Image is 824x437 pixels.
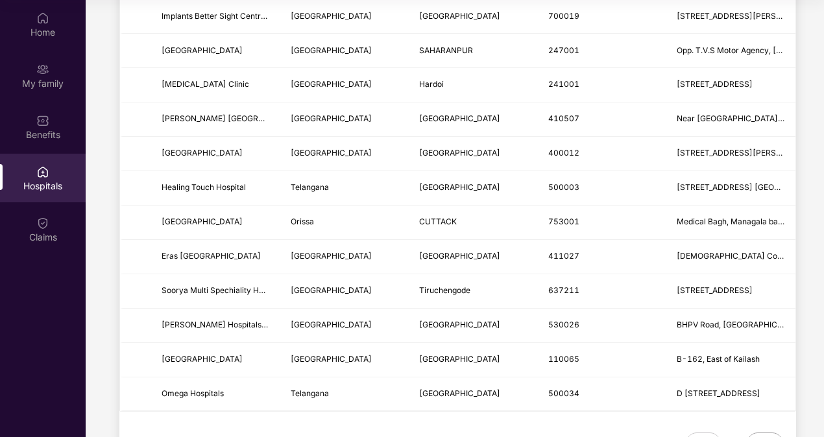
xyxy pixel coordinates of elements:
[677,388,760,398] span: D [STREET_ADDRESS]
[548,45,579,55] span: 247001
[280,377,409,412] td: Telangana
[409,309,538,343] td: Visakhapatnam
[548,354,579,364] span: 110065
[280,171,409,206] td: Telangana
[162,182,246,192] span: Healing Touch Hospital
[666,206,795,240] td: Medical Bagh, Managala bagh,Scb Medical
[36,165,49,178] img: svg+xml;base64,PHN2ZyBpZD0iSG9zcGl0YWxzIiB4bWxucz0iaHR0cDovL3d3dy53My5vcmcvMjAwMC9zdmciIHdpZHRoPS...
[280,102,409,137] td: Maharashtra
[409,377,538,412] td: Hyderabad
[666,309,795,343] td: BHPV Road, NH-5, Old Gajuwaka.
[409,274,538,309] td: Tiruchengode
[419,45,473,55] span: SAHARANPUR
[419,217,457,226] span: CUTTACK
[162,148,243,158] span: [GEOGRAPHIC_DATA]
[419,79,444,89] span: Hardoi
[36,217,49,230] img: svg+xml;base64,PHN2ZyBpZD0iQ2xhaW0iIHhtbG5zPSJodHRwOi8vd3d3LnczLm9yZy8yMDAwL3N2ZyIgd2lkdGg9IjIwIi...
[291,11,372,21] span: [GEOGRAPHIC_DATA]
[291,285,372,295] span: [GEOGRAPHIC_DATA]
[291,182,329,192] span: Telangana
[419,182,500,192] span: [GEOGRAPHIC_DATA]
[162,45,243,55] span: [GEOGRAPHIC_DATA]
[419,251,500,261] span: [GEOGRAPHIC_DATA]
[419,320,500,329] span: [GEOGRAPHIC_DATA]
[409,137,538,171] td: MUMBAI
[548,148,579,158] span: 400012
[151,34,280,68] td: Marshal Health Care Center
[280,274,409,309] td: Tamil Nadu
[151,309,280,343] td: Latha Hospitals Pvt Ltd.
[280,240,409,274] td: Maharashtra
[666,377,795,412] td: D No. 8-2-293/82/L/276A, MLA Colony, Road No. 12, Opp to TRS Building, Banjarahills
[162,251,261,261] span: Eras [GEOGRAPHIC_DATA]
[151,171,280,206] td: Healing Touch Hospital
[409,171,538,206] td: Secunderabad
[162,354,243,364] span: [GEOGRAPHIC_DATA]
[666,240,795,274] td: Ganesham Commercial A Building 1St ,3Rd ,&4Th Floor, Near Goving Yashada Chowk ,Brt Link Road , Pimp
[162,79,249,89] span: [MEDICAL_DATA] Clinic
[419,388,500,398] span: [GEOGRAPHIC_DATA]
[151,102,280,137] td: Attharva Accident Hospital
[409,102,538,137] td: PUNE
[419,354,500,364] span: [GEOGRAPHIC_DATA]
[548,182,579,192] span: 500003
[419,11,500,21] span: [GEOGRAPHIC_DATA]
[162,217,243,226] span: [GEOGRAPHIC_DATA]
[409,34,538,68] td: SAHARANPUR
[151,240,280,274] td: Eras Bharti Hospital
[280,34,409,68] td: Uttar Pradesh
[291,251,372,261] span: [GEOGRAPHIC_DATA]
[666,343,795,377] td: B-162, East of Kailash
[677,79,753,89] span: [STREET_ADDRESS]
[409,206,538,240] td: CUTTACK
[409,240,538,274] td: PUNE
[151,206,280,240] td: Hope hospital
[280,309,409,343] td: Andhra Pradesh
[151,343,280,377] td: Eden Hospital
[666,102,795,137] td: Near Nutan Maharashtra Engineering College, Chakan Road, Talegaon Dabhade
[666,68,795,102] td: 442/2, LUCKNOW ROAD, HARDOI
[548,388,579,398] span: 500034
[548,285,579,295] span: 637211
[409,68,538,102] td: Hardoi
[548,320,579,329] span: 530026
[291,354,372,364] span: [GEOGRAPHIC_DATA]
[677,354,760,364] span: B-162, East of Kailash
[36,63,49,76] img: svg+xml;base64,PHN2ZyB3aWR0aD0iMjAiIGhlaWdodD0iMjAiIHZpZXdCb3g9IjAgMCAyMCAyMCIgZmlsbD0ibm9uZSIgeG...
[291,45,372,55] span: [GEOGRAPHIC_DATA]
[162,320,291,329] span: [PERSON_NAME] Hospitals Pvt Ltd.
[280,206,409,240] td: Orissa
[677,285,753,295] span: [STREET_ADDRESS]
[409,343,538,377] td: NEW DELHI
[151,377,280,412] td: Omega Hospitals
[162,285,357,295] span: Soorya Multi Spechiality Hospitals (N10487/AWSP/I)
[419,148,500,158] span: [GEOGRAPHIC_DATA]
[666,171,795,206] td: 8-1-9, Market Street, Opp. Clock Tower
[162,11,293,21] span: Implants Better Sight Centre Pvt Ltd
[151,137,280,171] td: Gleneagles Hospital
[548,217,579,226] span: 753001
[151,68,280,102] td: Fractures Clinic
[162,388,224,398] span: Omega Hospitals
[291,113,372,123] span: [GEOGRAPHIC_DATA]
[419,113,500,123] span: [GEOGRAPHIC_DATA]
[291,148,372,158] span: [GEOGRAPHIC_DATA]
[291,217,314,226] span: Orissa
[666,34,795,68] td: Opp. T.V.S Motor Agency, Link Road, Saharanpur
[677,11,817,21] span: [STREET_ADDRESS][PERSON_NAME]
[291,388,329,398] span: Telangana
[280,68,409,102] td: Uttar Pradesh
[36,114,49,127] img: svg+xml;base64,PHN2ZyBpZD0iQmVuZWZpdHMiIHhtbG5zPSJodHRwOi8vd3d3LnczLm9yZy8yMDAwL3N2ZyIgd2lkdGg9Ij...
[291,79,372,89] span: [GEOGRAPHIC_DATA]
[666,274,795,309] td: 164, Bungalow Street, Erode Road, Tiruchengode
[666,137,795,171] td: 35, Dr Ernest Borges road, Opp. Shirodkar high School, Parel
[419,285,470,295] span: Tiruchengode
[280,137,409,171] td: Maharashtra
[162,113,309,123] span: [PERSON_NAME] [GEOGRAPHIC_DATA]
[548,251,579,261] span: 411027
[548,113,579,123] span: 410507
[291,320,372,329] span: [GEOGRAPHIC_DATA]
[36,12,49,25] img: svg+xml;base64,PHN2ZyBpZD0iSG9tZSIgeG1sbnM9Imh0dHA6Ly93d3cudzMub3JnLzIwMDAvc3ZnIiB3aWR0aD0iMjAiIG...
[548,11,579,21] span: 700019
[280,343,409,377] td: Delhi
